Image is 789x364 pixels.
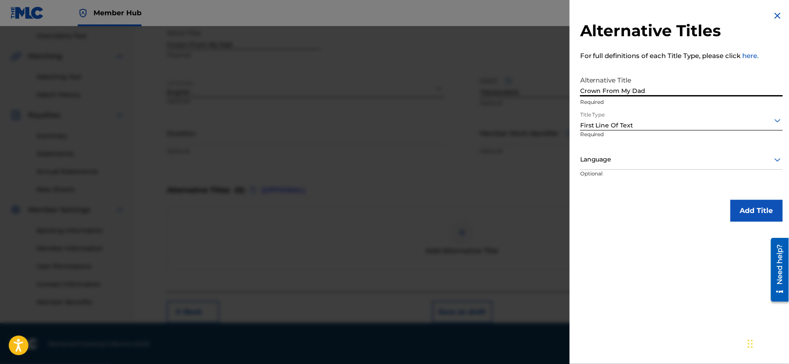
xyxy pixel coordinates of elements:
[10,7,44,19] img: MLC Logo
[78,8,88,18] img: Top Rightsholder
[93,8,142,18] span: Member Hub
[580,21,783,41] h2: Alternative Titles
[730,200,783,222] button: Add Title
[580,170,646,189] p: Optional
[748,331,753,357] div: Drag
[765,235,789,305] iframe: Resource Center
[743,52,759,60] a: here.
[580,51,783,61] p: For full definitions of each Title Type, please click
[580,130,642,150] p: Required
[580,98,783,106] p: Required
[745,322,789,364] iframe: Chat Widget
